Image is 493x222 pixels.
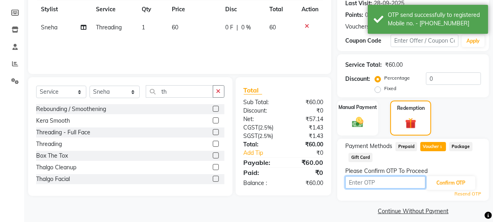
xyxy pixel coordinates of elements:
[384,74,410,82] label: Percentage
[238,123,283,132] div: ( )
[365,11,368,19] div: 0
[36,163,76,172] div: Thalgo Cleanup
[91,0,137,18] th: Service
[238,98,283,107] div: Sub Total:
[283,115,329,123] div: ₹57.14
[167,0,221,18] th: Price
[297,0,323,18] th: Action
[238,149,291,157] a: Add Tip
[260,133,272,139] span: 2.5%
[244,86,262,95] span: Total
[395,142,417,151] span: Prepaid
[397,105,425,112] label: Redemption
[36,140,62,148] div: Threading
[36,105,106,113] div: Rebounding / Smoothening
[238,132,283,140] div: ( )
[385,61,403,69] div: ₹60.00
[391,35,458,47] input: Enter Offer / Coupon Code
[345,61,382,69] div: Service Total:
[339,207,487,216] a: Continue Without Payment
[283,123,329,132] div: ₹1.43
[238,158,283,167] div: Payable:
[388,11,482,28] div: OTP send successfully to registered Mobile no. - 917895539717
[238,168,283,177] div: Paid:
[96,24,122,31] span: Threading
[283,179,329,187] div: ₹60.00
[36,128,90,137] div: Threading - Full Face
[420,142,446,151] span: Voucher
[238,107,283,115] div: Discount:
[345,167,481,175] div: Please Confirm OTP To Proceed
[283,168,329,177] div: ₹0
[172,24,179,31] span: 60
[338,104,377,111] label: Manual Payment
[402,117,419,130] img: _gift.svg
[41,24,57,31] span: Sneha
[146,85,213,98] input: Search or Scan
[462,35,485,47] button: Apply
[241,23,251,32] span: 0 %
[137,0,167,18] th: Qty
[454,191,481,197] a: Resend OTP
[142,24,145,31] span: 1
[36,117,70,125] div: Kera Smooth
[36,175,70,183] div: Thalgo Facial
[348,153,373,162] span: Gift Card
[269,24,276,31] span: 60
[345,142,392,150] span: Payment Methods
[283,140,329,149] div: ₹60.00
[283,132,329,140] div: ₹1.43
[238,115,283,123] div: Net:
[36,152,68,160] div: Box The Tox
[260,124,272,131] span: 2.5%
[439,145,444,150] span: 1
[265,0,297,18] th: Total
[236,23,238,32] span: |
[244,132,258,140] span: SGST
[36,0,91,18] th: Stylist
[283,107,329,115] div: ₹0
[291,149,329,157] div: ₹0
[348,116,367,129] img: _cash.svg
[384,85,396,92] label: Fixed
[345,37,391,45] div: Coupon Code
[283,158,329,167] div: ₹60.00
[426,176,475,190] button: Confirm OTP
[345,11,363,19] div: Points:
[449,142,473,151] span: Package
[244,124,259,131] span: CGST
[238,140,283,149] div: Total:
[345,23,369,31] span: Vouchers
[238,179,283,187] div: Balance :
[283,98,329,107] div: ₹60.00
[220,0,265,18] th: Disc
[225,23,233,32] span: 0 F
[345,75,370,83] div: Discount:
[345,176,426,189] input: Enter OTP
